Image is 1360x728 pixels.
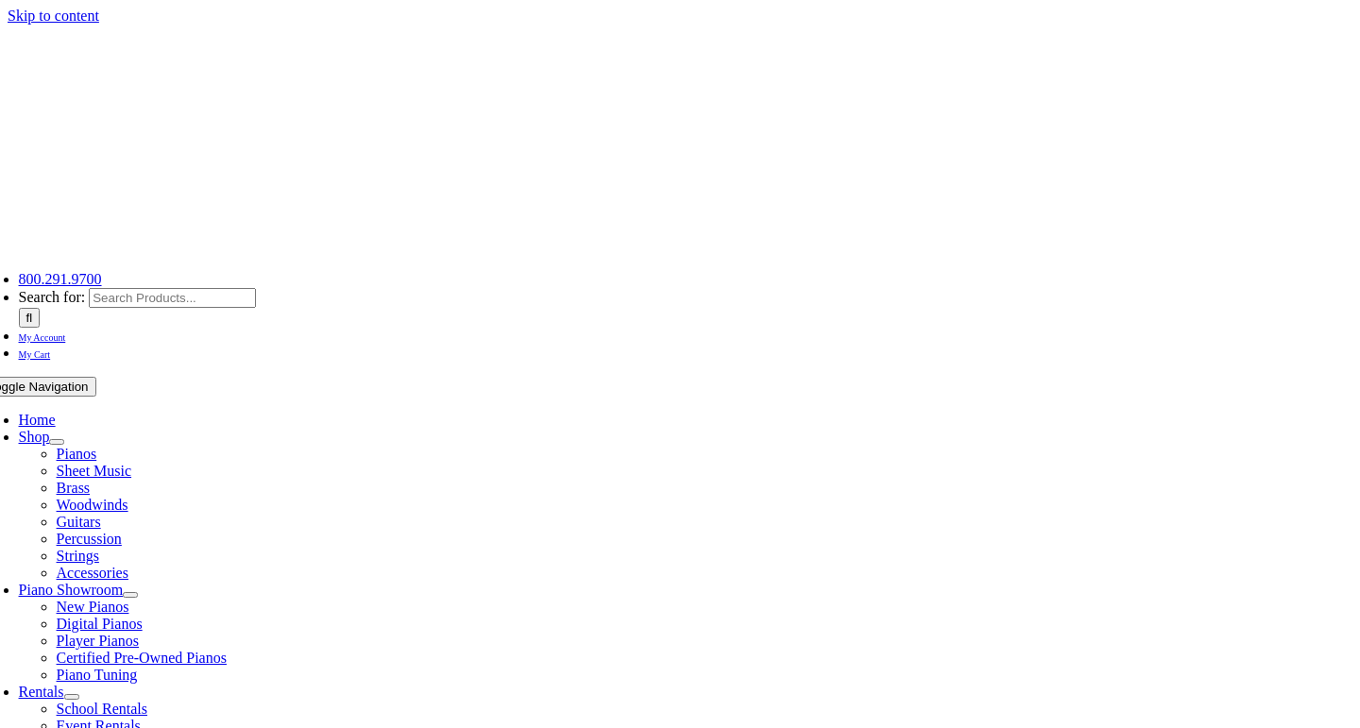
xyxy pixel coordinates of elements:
[49,439,64,445] button: Open submenu of Shop
[19,582,124,598] a: Piano Showroom
[19,332,66,343] span: My Account
[57,616,143,632] a: Digital Pianos
[89,288,256,308] input: Search Products...
[57,497,128,513] a: Woodwinds
[8,8,99,24] a: Skip to content
[19,429,50,445] a: Shop
[64,694,79,700] button: Open submenu of Rentals
[19,289,86,305] span: Search for:
[57,463,132,479] a: Sheet Music
[57,531,122,547] a: Percussion
[123,592,138,598] button: Open submenu of Piano Showroom
[57,633,140,649] a: Player Pianos
[19,308,41,328] input: Search
[19,412,56,428] a: Home
[19,349,51,360] span: My Cart
[57,480,91,496] a: Brass
[57,667,138,683] a: Piano Tuning
[57,514,101,530] a: Guitars
[57,548,99,564] a: Strings
[19,271,102,287] a: 800.291.9700
[57,446,97,462] a: Pianos
[57,565,128,581] a: Accessories
[57,701,147,717] a: School Rentals
[19,328,66,344] a: My Account
[57,650,227,666] a: Certified Pre-Owned Pianos
[57,599,129,615] a: New Pianos
[19,684,64,700] a: Rentals
[19,345,51,361] a: My Cart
